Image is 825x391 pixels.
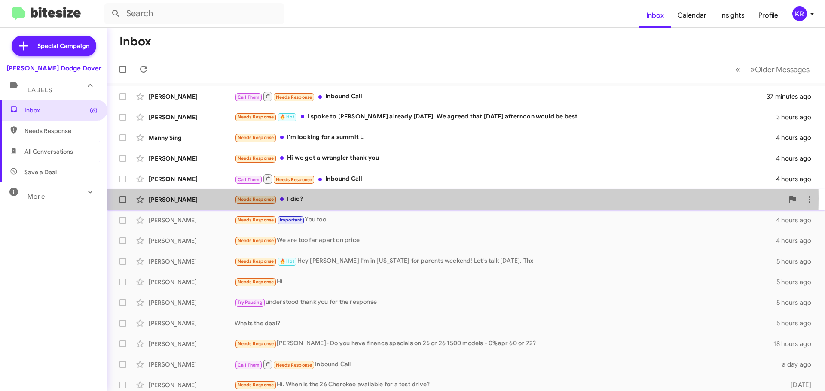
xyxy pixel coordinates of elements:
[238,177,260,182] span: Call Them
[119,35,151,48] h1: Inbox
[149,175,235,183] div: [PERSON_NAME]
[776,319,818,327] div: 5 hours ago
[235,297,776,307] div: understood thank you for the response
[37,42,89,50] span: Special Campaign
[235,133,776,142] div: I'm looking for a summit L
[792,6,807,21] div: KR
[90,106,98,115] span: (6)
[280,217,302,223] span: Important
[149,92,235,101] div: [PERSON_NAME]
[745,61,815,78] button: Next
[238,94,260,100] span: Call Them
[276,177,312,182] span: Needs Response
[238,362,260,368] span: Call Them
[238,114,274,120] span: Needs Response
[238,155,274,161] span: Needs Response
[776,298,818,307] div: 5 hours ago
[785,6,816,21] button: KR
[235,112,776,122] div: I spoke to [PERSON_NAME] already [DATE]. We agreed that [DATE] afternoon would be best
[238,197,274,202] span: Needs Response
[671,3,713,28] a: Calendar
[777,360,818,369] div: a day ago
[777,381,818,389] div: [DATE]
[776,133,818,142] div: 4 hours ago
[238,217,274,223] span: Needs Response
[235,194,784,204] div: I did?
[730,61,746,78] button: Previous
[767,92,818,101] div: 37 minutes ago
[149,133,235,142] div: Manny Sing
[276,362,312,368] span: Needs Response
[776,154,818,163] div: 4 hours ago
[235,236,776,246] div: We are too far apart on price
[149,339,235,348] div: [PERSON_NAME]
[238,258,274,264] span: Needs Response
[235,359,777,370] div: Inbound Call
[24,127,98,135] span: Needs Response
[149,216,235,224] div: [PERSON_NAME]
[776,257,818,266] div: 5 hours ago
[776,175,818,183] div: 4 hours ago
[776,278,818,286] div: 5 hours ago
[238,279,274,285] span: Needs Response
[731,61,815,78] nav: Page navigation example
[235,380,777,390] div: Hi. When is the 26 Cherokee available for a test drive?
[276,94,312,100] span: Needs Response
[149,195,235,204] div: [PERSON_NAME]
[149,278,235,286] div: [PERSON_NAME]
[235,215,776,225] div: You too
[27,193,45,200] span: More
[238,341,274,346] span: Needs Response
[776,236,818,245] div: 4 hours ago
[6,64,101,73] div: [PERSON_NAME] Dodge Dover
[238,238,274,243] span: Needs Response
[238,300,263,305] span: Try Pausing
[776,113,818,121] div: 3 hours ago
[12,36,96,56] a: Special Campaign
[235,319,776,327] div: Whats the deal?
[235,91,767,102] div: Inbound Call
[24,168,57,176] span: Save a Deal
[235,339,773,349] div: [PERSON_NAME]- Do you have finance specials on 25 or 26 1500 models - 0%apr 60 or 72?
[149,319,235,327] div: [PERSON_NAME]
[238,135,274,140] span: Needs Response
[235,256,776,266] div: Hey [PERSON_NAME] I'm in [US_STATE] for parents weekend! Let's talk [DATE]. Thx
[235,173,776,184] div: Inbound Call
[736,64,740,75] span: «
[149,360,235,369] div: [PERSON_NAME]
[280,114,294,120] span: 🔥 Hot
[149,113,235,121] div: [PERSON_NAME]
[24,147,73,156] span: All Conversations
[713,3,752,28] a: Insights
[149,257,235,266] div: [PERSON_NAME]
[149,381,235,389] div: [PERSON_NAME]
[149,154,235,163] div: [PERSON_NAME]
[104,3,284,24] input: Search
[27,86,52,94] span: Labels
[149,298,235,307] div: [PERSON_NAME]
[235,153,776,163] div: Hi we got a wrangler thank you
[24,106,98,115] span: Inbox
[280,258,294,264] span: 🔥 Hot
[149,236,235,245] div: [PERSON_NAME]
[773,339,818,348] div: 18 hours ago
[235,277,776,287] div: Hi
[776,216,818,224] div: 4 hours ago
[238,382,274,388] span: Needs Response
[752,3,785,28] a: Profile
[755,65,810,74] span: Older Messages
[639,3,671,28] a: Inbox
[750,64,755,75] span: »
